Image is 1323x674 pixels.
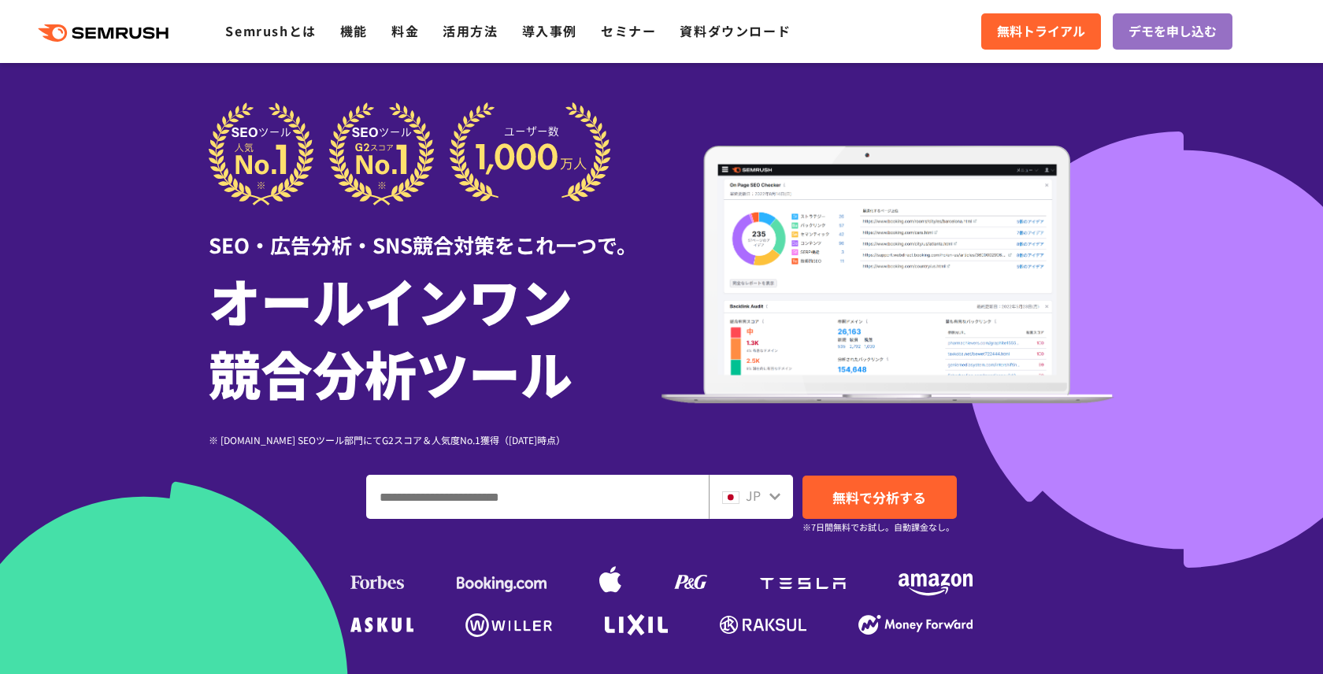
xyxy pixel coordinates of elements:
div: ※ [DOMAIN_NAME] SEOツール部門にてG2スコア＆人気度No.1獲得（[DATE]時点） [209,432,661,447]
h1: オールインワン 競合分析ツール [209,264,661,409]
a: デモを申し込む [1113,13,1232,50]
a: セミナー [601,21,656,40]
a: 導入事例 [522,21,577,40]
a: 無料で分析する [802,476,957,519]
span: 無料トライアル [997,21,1085,42]
input: ドメイン、キーワードまたはURLを入力してください [367,476,708,518]
small: ※7日間無料でお試し。自動課金なし。 [802,520,954,535]
a: 無料トライアル [981,13,1101,50]
span: 無料で分析する [832,487,926,507]
a: 活用方法 [443,21,498,40]
a: 資料ダウンロード [680,21,791,40]
div: SEO・広告分析・SNS競合対策をこれ一つで。 [209,206,661,260]
a: 料金 [391,21,419,40]
a: 機能 [340,21,368,40]
span: JP [746,486,761,505]
span: デモを申し込む [1128,21,1217,42]
a: Semrushとは [225,21,316,40]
